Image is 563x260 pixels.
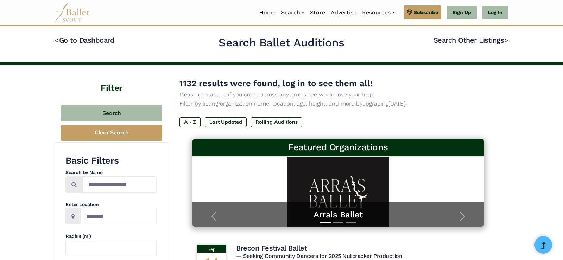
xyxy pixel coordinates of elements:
[55,65,168,94] h4: Filter
[199,209,477,220] a: Arrais Ballet
[333,219,343,227] button: Slide 2
[179,99,497,108] p: Filter by listing/organization name, location, age, height, and more by [DATE]!
[257,5,278,20] a: Home
[55,36,59,44] code: <
[251,117,302,127] label: Rolling Auditions
[362,100,388,107] a: upgrading
[482,6,508,20] a: Log In
[205,117,247,127] label: Last Updated
[328,5,359,20] a: Advertise
[278,5,307,20] a: Search
[414,8,438,16] span: Subscribe
[447,6,477,20] a: Sign Up
[65,169,157,176] h4: Search by Name
[434,36,508,44] a: Search Other Listings>
[219,36,344,50] h2: Search Ballet Auditions
[80,208,157,224] input: Location
[346,219,356,227] button: Slide 3
[198,141,479,153] h3: Featured Organizations
[82,176,157,193] input: Search by names...
[65,233,157,240] h4: Radius (mi)
[407,8,412,16] img: gem.svg
[179,117,201,127] label: A - Z
[236,253,402,259] span: — Seeking Community Dancers for 2025 Nutcracker Production
[307,5,328,20] a: Store
[504,36,508,44] code: >
[61,125,162,141] button: Clear Search
[404,5,441,19] a: Subscribe
[359,5,398,20] a: Resources
[55,36,114,44] a: <Go to Dashboard
[179,78,373,88] span: 1132 results were found, log in to see them all!
[65,155,157,167] h3: Basic Filters
[61,105,162,121] button: Search
[179,90,497,99] p: Please contact us if you come across any errors, we would love your help!
[236,243,307,253] h4: Brecon Festival Ballet
[197,245,226,253] div: Sep
[65,201,157,208] h4: Enter Location
[320,219,331,227] button: Slide 1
